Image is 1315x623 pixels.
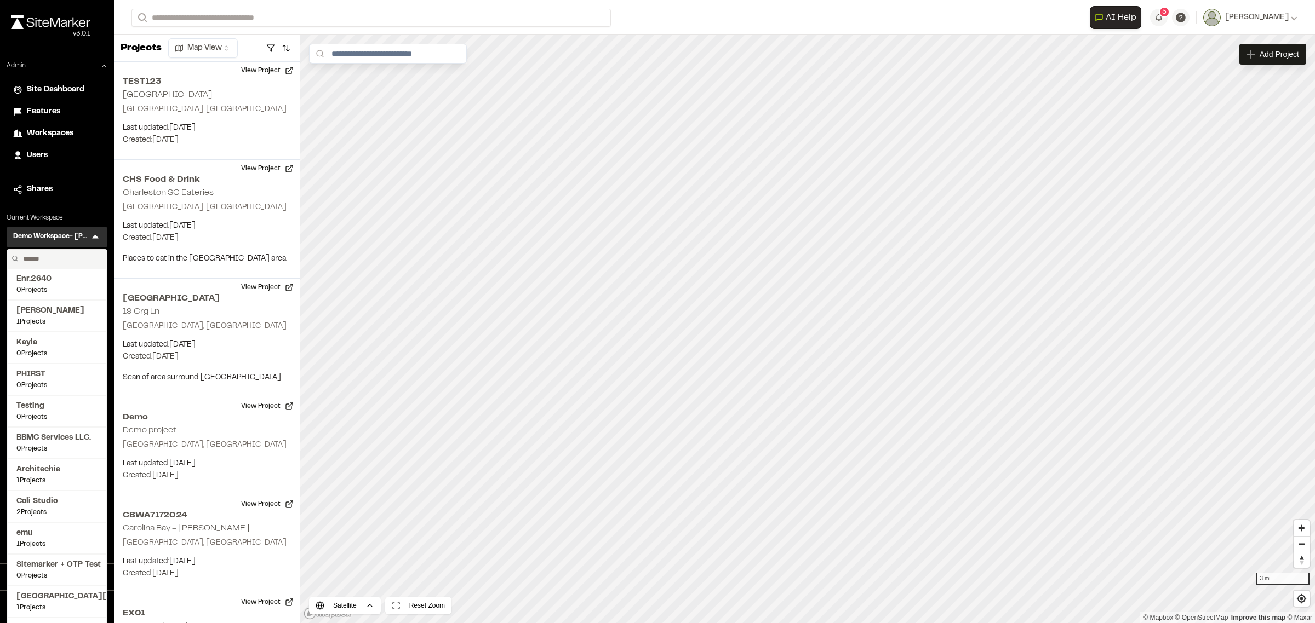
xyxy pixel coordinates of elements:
button: Zoom out [1294,536,1310,552]
p: [GEOGRAPHIC_DATA], [GEOGRAPHIC_DATA] [123,201,291,214]
h2: [GEOGRAPHIC_DATA] [123,292,291,305]
h2: [GEOGRAPHIC_DATA] [123,91,212,99]
span: Enr.2640 [16,273,98,285]
p: [GEOGRAPHIC_DATA], [GEOGRAPHIC_DATA] [123,537,291,549]
a: Mapbox [1143,614,1173,621]
p: Created: [DATE] [123,470,291,482]
a: Architechie1Projects [16,464,98,486]
a: Users [13,149,101,161]
button: Satellite [309,597,381,614]
img: User [1203,9,1221,26]
span: 1 Projects [16,317,98,327]
a: BBMC Services LLC.0Projects [16,432,98,454]
span: Zoom out [1294,537,1310,552]
button: Open AI Assistant [1090,6,1141,29]
a: Enr.26400Projects [16,273,98,295]
span: 0 Projects [16,412,98,422]
button: [PERSON_NAME] [1203,9,1297,26]
button: Reset Zoom [385,597,451,614]
span: 5 [1162,7,1167,17]
p: Created: [DATE] [123,568,291,580]
span: [GEOGRAPHIC_DATA][US_STATE] [16,591,98,603]
p: Admin [7,61,26,71]
span: 0 Projects [16,380,98,390]
button: Reset bearing to north [1294,552,1310,568]
div: Open AI Assistant [1090,6,1146,29]
p: Current Workspace [7,213,107,223]
div: 3 mi [1256,573,1310,585]
span: Shares [27,183,53,195]
a: Site Dashboard [13,84,101,96]
p: Last updated: [DATE] [123,458,291,470]
a: Maxar [1287,614,1312,621]
span: Reset bearing to north [1294,552,1310,568]
a: Workspaces [13,128,101,140]
a: Testing0Projects [16,400,98,422]
button: Find my location [1294,591,1310,607]
p: Scan of area surround [GEOGRAPHIC_DATA]. [123,372,291,384]
a: Shares [13,183,101,195]
span: Testing [16,400,98,412]
button: View Project [235,279,300,296]
span: Add Project [1260,49,1299,60]
a: Coli Studio2Projects [16,495,98,517]
p: Last updated: [DATE] [123,122,291,134]
p: Last updated: [DATE] [123,220,291,232]
span: [PERSON_NAME] [16,305,98,317]
a: Map feedback [1231,614,1285,621]
a: Mapbox logo [304,607,352,620]
span: Workspaces [27,128,73,140]
h2: CHS Food & Drink [123,173,291,186]
span: Kayla [16,337,98,349]
a: OpenStreetMap [1175,614,1228,621]
span: [PERSON_NAME] [1225,11,1289,24]
button: Search [131,9,151,27]
p: Projects [121,41,162,56]
p: [GEOGRAPHIC_DATA], [GEOGRAPHIC_DATA] [123,320,291,332]
button: View Project [235,495,300,513]
span: 0 Projects [16,444,98,454]
h2: 19 Crg Ln [123,308,159,315]
a: PHIRST0Projects [16,368,98,390]
a: Features [13,106,101,118]
span: 1 Projects [16,603,98,613]
img: rebrand.png [11,15,90,29]
span: Sitemarker + OTP Test [16,559,98,571]
p: Last updated: [DATE] [123,556,291,568]
button: View Project [235,593,300,611]
span: 0 Projects [16,571,98,581]
p: [GEOGRAPHIC_DATA], [GEOGRAPHIC_DATA] [123,439,291,451]
h2: Demo [123,411,291,424]
span: 0 Projects [16,349,98,359]
button: View Project [235,160,300,177]
span: PHIRST [16,368,98,380]
p: Created: [DATE] [123,134,291,146]
h2: CBWA7172024 [123,509,291,522]
span: Architechie [16,464,98,476]
a: [GEOGRAPHIC_DATA][US_STATE]1Projects [16,591,98,613]
span: BBMC Services LLC. [16,432,98,444]
p: Created: [DATE] [123,232,291,244]
span: emu [16,527,98,539]
a: [PERSON_NAME]1Projects [16,305,98,327]
button: View Project [235,397,300,415]
span: Site Dashboard [27,84,84,96]
span: 1 Projects [16,476,98,486]
a: Sitemarker + OTP Test0Projects [16,559,98,581]
h2: Carolina Bay - [PERSON_NAME] [123,524,249,532]
button: View Project [235,62,300,79]
span: AI Help [1106,11,1136,24]
button: Zoom in [1294,520,1310,536]
h2: TEST123 [123,75,291,88]
p: Places to eat in the [GEOGRAPHIC_DATA] area. [123,253,291,265]
p: Created: [DATE] [123,351,291,363]
a: Kayla0Projects [16,337,98,359]
span: Coli Studio [16,495,98,507]
h3: Demo Workspace- [PERSON_NAME] [13,232,90,243]
span: Features [27,106,60,118]
div: Oh geez...please don't... [11,29,90,39]
h2: Demo project [123,426,176,434]
span: 1 Projects [16,539,98,549]
span: 2 Projects [16,507,98,517]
